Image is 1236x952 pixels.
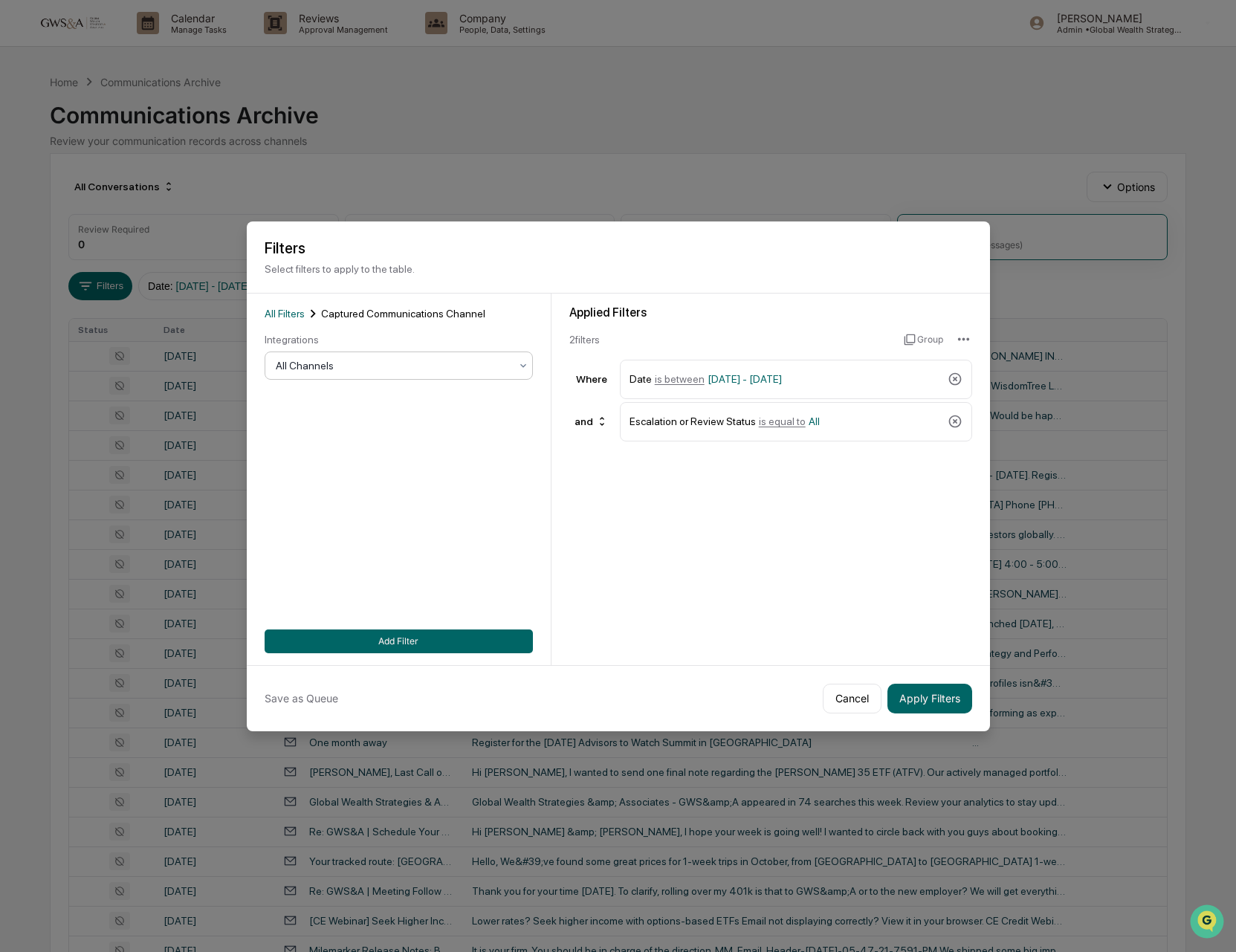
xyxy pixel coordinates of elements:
a: 🖐️Preclearance [9,181,102,208]
div: Applied Filters [569,305,972,320]
a: Powered byPylon [105,251,180,263]
button: Start new chat [253,118,271,136]
button: Group [904,328,943,352]
p: Select filters to apply to the table. [265,263,972,275]
span: is equal to [759,415,806,427]
div: 🔎 [15,217,27,229]
p: How can we help? [15,31,271,55]
img: 1746055101610-c473b297-6a78-478c-a979-82029cc54cd1 [15,114,42,140]
iframe: Open customer support [1188,903,1229,943]
button: Add Filter [265,629,533,653]
div: Integrations [265,334,533,346]
a: 🗄️Attestations [102,181,190,208]
button: Save as Queue [265,684,338,713]
div: Start new chat [51,114,244,129]
h2: Filters [265,239,972,257]
span: All [809,415,820,427]
div: 2 filter s [569,334,893,346]
button: Apply Filters [887,684,972,713]
div: We're available if you need us! [51,129,188,140]
span: [DATE] - [DATE] [708,373,782,385]
div: and [569,409,614,433]
div: Date [630,366,942,392]
div: Where [569,373,614,385]
span: All Filters [265,308,305,320]
span: Preclearance [30,187,96,202]
span: Pylon [148,252,180,263]
button: Cancel [823,684,881,713]
div: 🖐️ [15,189,27,201]
div: 🗄️ [108,189,120,201]
span: Data Lookup [30,216,94,230]
span: Attestations [123,187,184,202]
a: 🔎Data Lookup [9,210,100,236]
div: Escalation or Review Status [630,409,942,435]
span: is between [655,373,705,385]
span: Captured Communications Channel [321,308,485,320]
